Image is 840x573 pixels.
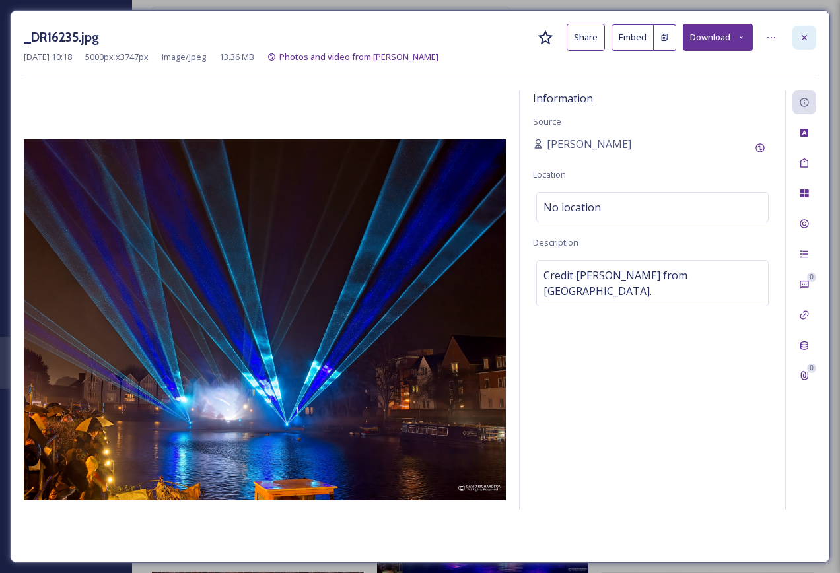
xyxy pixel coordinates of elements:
[807,273,816,282] div: 0
[219,51,254,63] span: 13.36 MB
[533,91,593,106] span: Information
[533,168,566,180] span: Location
[24,51,72,63] span: [DATE] 10:18
[24,139,506,500] img: _DR16235.jpg
[683,24,753,51] button: Download
[547,136,631,152] span: [PERSON_NAME]
[612,24,654,51] button: Embed
[533,116,561,127] span: Source
[567,24,605,51] button: Share
[807,364,816,373] div: 0
[85,51,149,63] span: 5000 px x 3747 px
[543,267,761,299] span: Credit [PERSON_NAME] from [GEOGRAPHIC_DATA].
[24,28,99,47] h3: _DR16235.jpg
[279,51,438,63] span: Photos and video from [PERSON_NAME]
[543,199,601,215] span: No location
[162,51,206,63] span: image/jpeg
[533,236,578,248] span: Description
